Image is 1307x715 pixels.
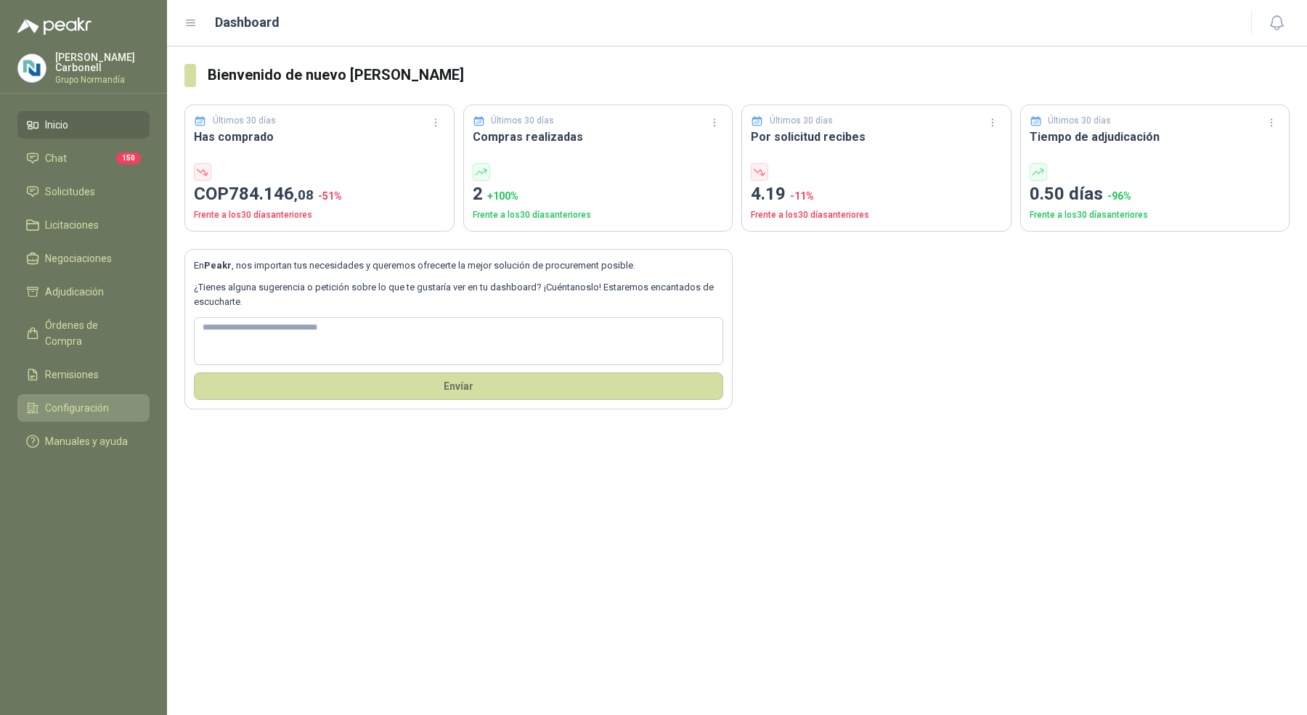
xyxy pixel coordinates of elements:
h1: Dashboard [215,12,280,33]
b: Peakr [204,260,232,271]
span: Solicitudes [45,184,95,200]
span: -11 % [790,190,814,202]
span: ,08 [294,187,314,203]
h3: Por solicitud recibes [751,128,1002,146]
span: -51 % [318,190,342,202]
button: Envíar [194,372,723,400]
span: Remisiones [45,367,99,383]
span: + 100 % [487,190,518,202]
p: Frente a los 30 días anteriores [1030,208,1281,222]
p: 2 [473,181,724,208]
span: Manuales y ayuda [45,433,128,449]
h3: Tiempo de adjudicación [1030,128,1281,146]
img: Company Logo [18,54,46,82]
p: Últimos 30 días [770,114,833,128]
p: Últimos 30 días [491,114,554,128]
a: Configuración [17,394,150,422]
a: Órdenes de Compra [17,311,150,355]
p: Frente a los 30 días anteriores [194,208,445,222]
p: Grupo Normandía [55,75,150,84]
a: Inicio [17,111,150,139]
p: Últimos 30 días [213,114,276,128]
span: 784.146 [229,184,314,204]
p: 4.19 [751,181,1002,208]
a: Remisiones [17,361,150,388]
p: Frente a los 30 días anteriores [751,208,1002,222]
p: Frente a los 30 días anteriores [473,208,724,222]
img: Logo peakr [17,17,91,35]
span: 150 [116,152,141,164]
p: [PERSON_NAME] Carbonell [55,52,150,73]
a: Solicitudes [17,178,150,205]
span: Inicio [45,117,68,133]
a: Manuales y ayuda [17,428,150,455]
a: Negociaciones [17,245,150,272]
h3: Bienvenido de nuevo [PERSON_NAME] [208,64,1290,86]
span: Órdenes de Compra [45,317,136,349]
p: COP [194,181,445,208]
span: Licitaciones [45,217,99,233]
p: En , nos importan tus necesidades y queremos ofrecerte la mejor solución de procurement posible. [194,258,723,273]
p: ¿Tienes alguna sugerencia o petición sobre lo que te gustaría ver en tu dashboard? ¡Cuéntanoslo! ... [194,280,723,310]
a: Chat150 [17,144,150,172]
h3: Has comprado [194,128,445,146]
span: Negociaciones [45,250,112,266]
p: 0.50 días [1030,181,1281,208]
span: -96 % [1107,190,1131,202]
span: Chat [45,150,67,166]
a: Licitaciones [17,211,150,239]
span: Configuración [45,400,109,416]
h3: Compras realizadas [473,128,724,146]
span: Adjudicación [45,284,104,300]
a: Adjudicación [17,278,150,306]
p: Últimos 30 días [1048,114,1111,128]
